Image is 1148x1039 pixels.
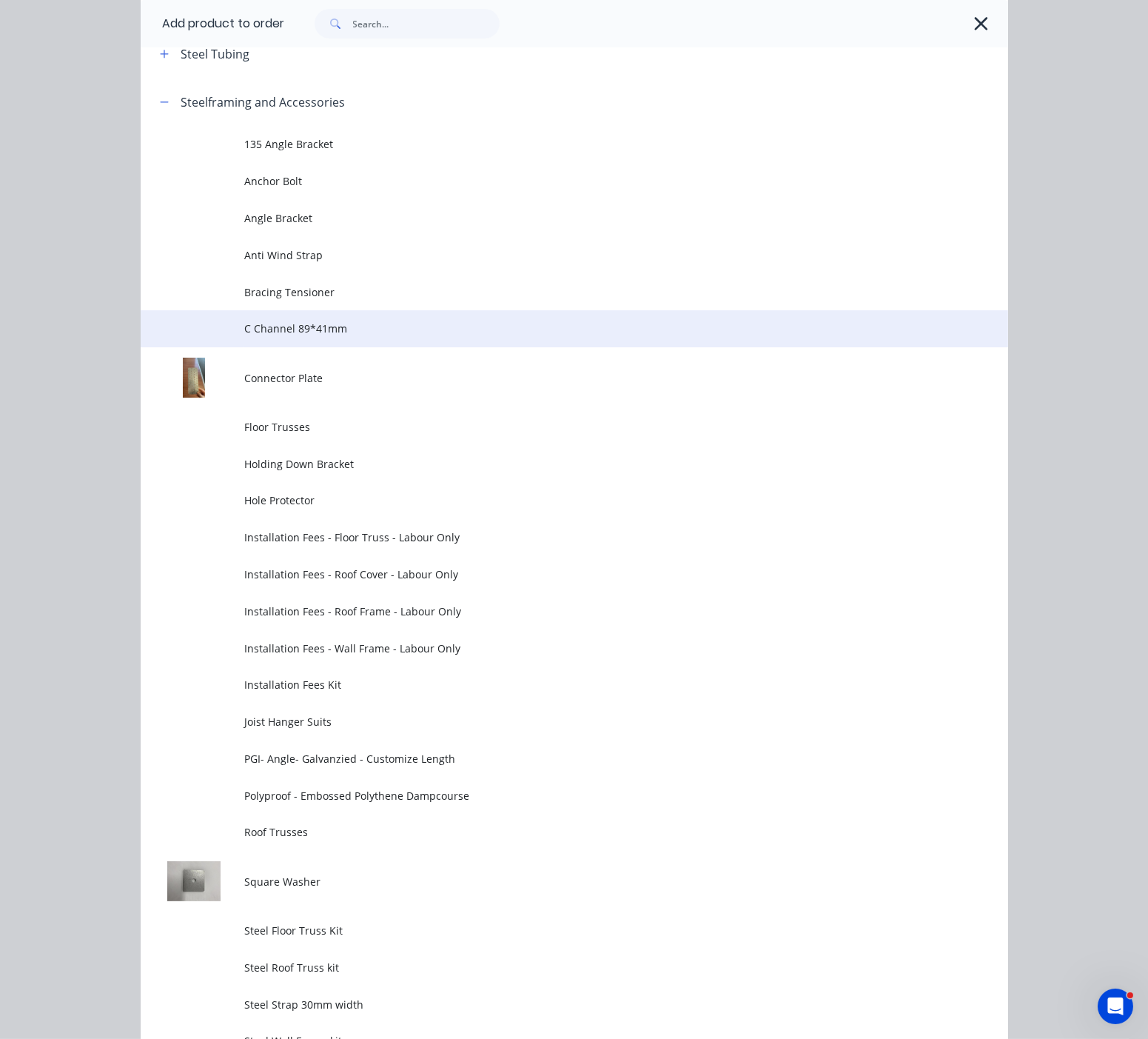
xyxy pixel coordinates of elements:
[244,529,855,545] span: Installation Fees - Floor Truss - Labour Only
[244,136,855,152] span: 135 Angle Bracket
[244,284,855,300] span: Bracing Tensioner
[244,641,855,656] span: Installation Fees - Wall Frame - Labour Only
[244,370,855,386] span: Connector Plate
[181,93,346,111] div: Steelframing and Accessories
[1098,989,1133,1024] iframe: Intercom live chat
[181,45,250,63] div: Steel Tubing
[244,419,855,435] span: Floor Trusses
[244,247,855,263] span: Anti Wind Strap
[244,824,855,840] span: Roof Trusses
[244,210,855,226] span: Angle Bracket
[244,788,855,804] span: Polyproof - Embossed Polythene Dampcourse
[244,492,855,508] span: Hole Protector
[244,997,855,1012] span: Steel Strap 30mm width
[244,456,855,472] span: Holding Down Bracket
[244,567,855,582] span: Installation Fees - Roof Cover - Labour Only
[244,321,855,336] span: C Channel 89*41mm
[244,677,855,692] span: Installation Fees Kit
[244,874,855,889] span: Square Washer
[244,173,855,189] span: Anchor Bolt
[244,960,855,975] span: Steel Roof Truss kit
[353,9,500,39] input: Search...
[244,714,855,729] span: Joist Hanger Suits
[244,604,855,619] span: Installation Fees - Roof Frame - Labour Only
[244,923,855,938] span: Steel Floor Truss Kit
[244,751,855,766] span: PGI- Angle- Galvanzied - Customize Length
